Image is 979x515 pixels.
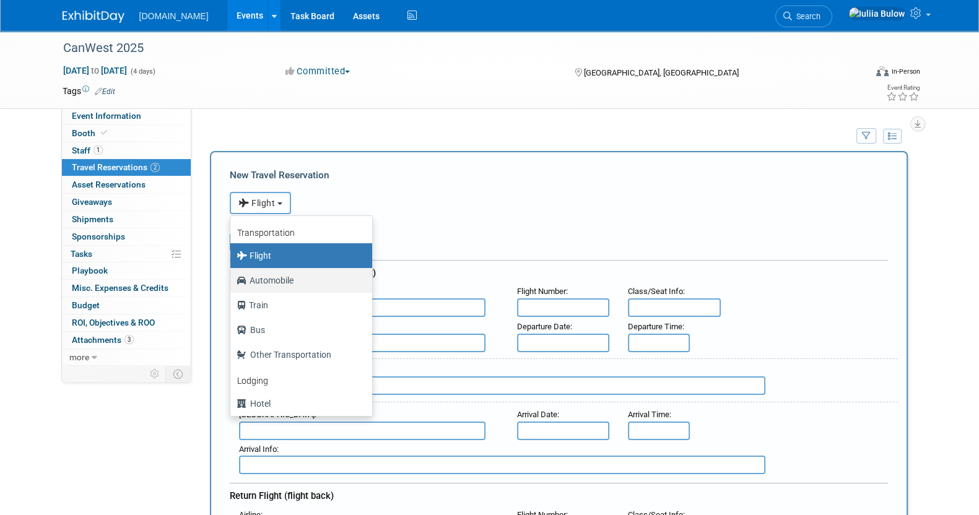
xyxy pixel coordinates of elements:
td: Personalize Event Tab Strip [144,366,166,382]
span: Misc. Expenses & Credits [72,283,168,293]
img: ExhibitDay [63,11,124,23]
a: Staff1 [62,142,191,159]
span: 1 [94,145,103,155]
button: Committed [281,65,355,78]
a: Misc. Expenses & Credits [62,280,191,296]
img: Format-Inperson.png [876,66,889,76]
span: ROI, Objectives & ROO [72,318,155,327]
a: Travel Reservations2 [62,159,191,176]
small: : [517,322,572,331]
a: Event Information [62,108,191,124]
span: Giveaways [72,197,112,207]
small: : [628,322,684,331]
span: [GEOGRAPHIC_DATA], [GEOGRAPHIC_DATA] [584,68,739,77]
b: Transportation [237,228,295,238]
label: Other Transportation [237,345,360,365]
a: Playbook [62,262,191,279]
span: [DATE] [DATE] [63,65,128,76]
span: Booth [72,128,110,138]
small: : [517,410,559,419]
div: Booking Confirmation Number: [230,214,888,233]
span: Departure Date [517,322,570,331]
body: Rich Text Area. Press ALT-0 for help. [7,5,640,18]
span: [DOMAIN_NAME] [139,11,209,21]
label: Hotel [237,394,360,413]
div: In-Person [890,67,920,76]
div: Event Rating [885,85,919,91]
span: Arrival Date [517,410,557,419]
a: Lodging [230,367,372,391]
small: : [628,287,685,296]
span: 3 [124,335,134,344]
span: 2 [150,163,160,172]
i: Booth reservation complete [101,129,107,136]
a: more [62,349,191,366]
a: ROI, Objectives & ROO [62,314,191,331]
td: Tags [63,85,115,97]
button: Flight [230,192,291,214]
span: Flight Number [517,287,566,296]
span: Sponsorships [72,232,125,241]
span: Search [792,12,820,21]
small: : [239,444,279,454]
a: Edit [95,87,115,96]
i: Filter by Traveler [862,132,871,141]
span: Tasks [71,249,92,259]
label: Flight [237,246,360,266]
label: Bus [237,320,360,340]
small: : [517,287,568,296]
a: Search [775,6,832,27]
a: Attachments3 [62,332,191,348]
span: Arrival Info [239,444,277,454]
a: Sponsorships [62,228,191,245]
a: Asset Reservations [62,176,191,193]
div: New Travel Reservation [230,168,888,182]
span: Attachments [72,335,134,345]
a: Booth [62,125,191,142]
small: : [628,410,671,419]
span: Asset Reservations [72,180,146,189]
span: Departure Time [628,322,682,331]
span: Flight [238,198,276,208]
b: Lodging [237,376,268,386]
span: more [69,352,89,362]
div: Event Format [793,64,920,83]
span: Playbook [72,266,108,275]
span: Shipments [72,214,113,224]
a: Giveaways [62,194,191,210]
span: Staff [72,145,103,155]
label: Train [237,295,360,315]
span: (4 days) [129,67,155,76]
a: Shipments [62,211,191,228]
a: Budget [62,297,191,314]
span: Travel Reservations [72,162,160,172]
td: Toggle Event Tabs [165,366,191,382]
span: Return Flight (flight back) [230,490,334,501]
div: CanWest 2025 [59,37,847,59]
span: to [89,66,101,76]
span: Budget [72,300,100,310]
a: Transportation [230,219,372,243]
a: Tasks [62,246,191,262]
span: Class/Seat Info [628,287,683,296]
label: Automobile [237,270,360,290]
img: Iuliia Bulow [848,7,905,20]
span: Event Information [72,111,141,121]
span: Arrival Time [628,410,669,419]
